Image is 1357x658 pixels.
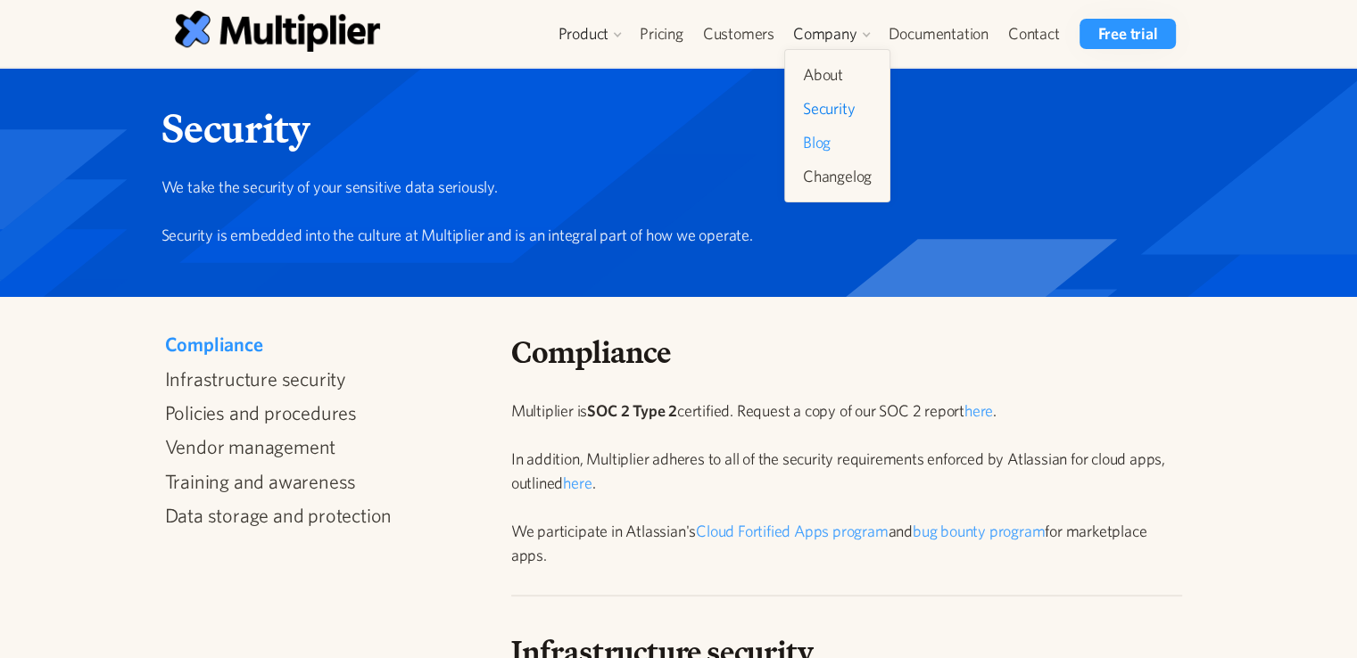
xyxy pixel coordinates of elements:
[161,103,1183,153] h1: Security
[511,399,1183,567] p: Multiplier is certified. Request a copy of our SOC 2 report . In addition, Multiplier adheres to ...
[796,127,879,159] a: Blog
[998,19,1070,49] a: Contact
[796,59,879,91] a: About
[165,435,479,458] a: Vendor management
[878,19,997,49] a: Documentation
[563,473,592,492] a: here
[511,333,1183,372] h2: Compliance
[696,522,888,540] a: Cloud Fortified Apps program
[1080,19,1175,49] a: Free trial
[630,19,693,49] a: Pricing
[587,401,677,420] strong: SOC 2 Type 2
[796,93,879,125] a: Security
[784,19,879,49] div: Company
[165,333,479,356] a: Compliance
[964,401,993,420] a: here
[558,23,608,45] div: Product
[693,19,784,49] a: Customers
[784,49,890,202] nav: Company
[165,367,479,391] a: Infrastructure security
[793,23,857,45] div: Company
[913,522,1045,540] a: bug bounty program
[796,160,879,193] a: Changelog
[549,19,630,49] div: Product
[165,504,479,527] a: Data storage and protection
[161,175,1183,247] p: We take the security of your sensitive data seriously. Security is embedded into the culture at M...
[165,401,479,424] a: Policies and procedures
[165,470,479,493] a: Training and awareness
